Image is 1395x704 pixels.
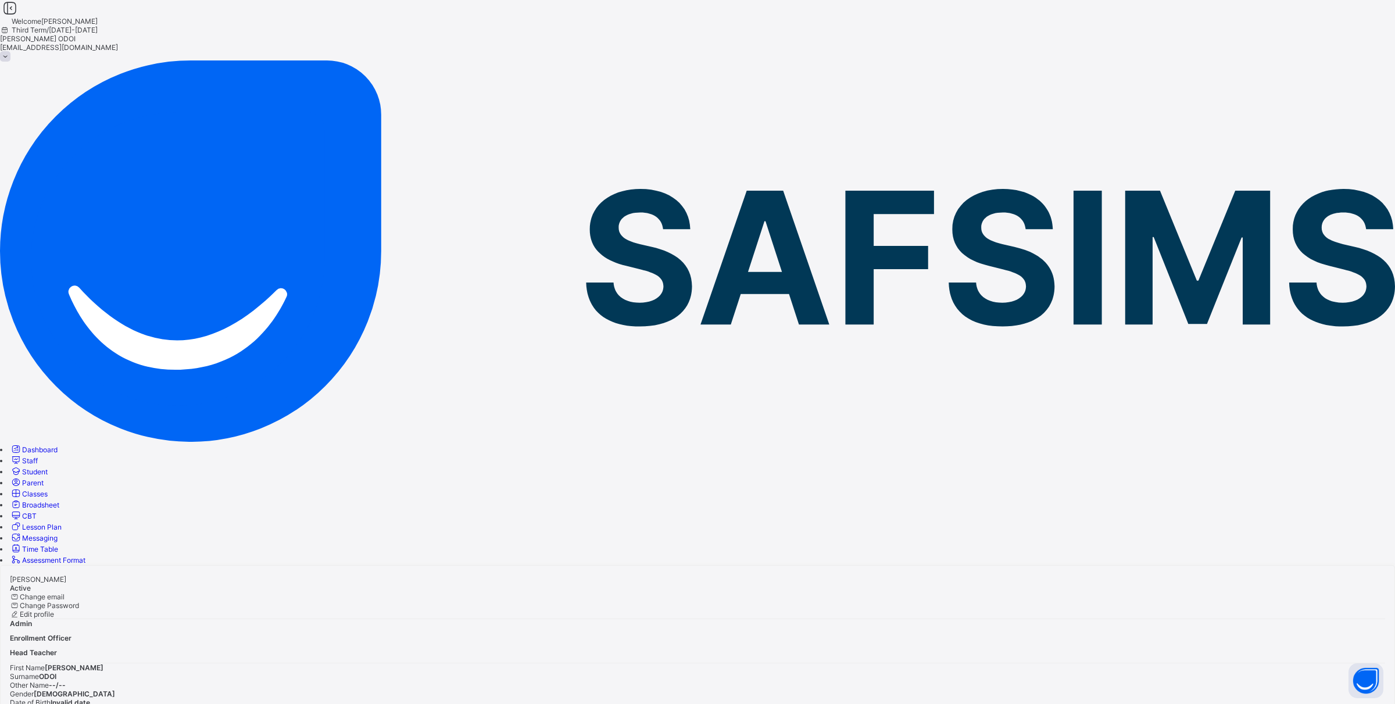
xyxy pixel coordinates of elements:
span: Edit profile [20,610,54,619]
span: Student [22,467,48,476]
span: Surname [10,672,39,681]
span: Lesson Plan [22,523,62,531]
span: Parent [22,478,44,487]
span: Change Password [20,601,79,610]
a: Parent [10,478,44,487]
span: Welcome [PERSON_NAME] [12,17,98,26]
a: Student [10,467,48,476]
span: Assessment Format [22,556,85,564]
span: Change email [20,592,65,601]
a: Messaging [10,534,58,542]
span: Staff [22,456,38,465]
span: Gender [10,689,34,698]
span: Enrollment Officer [10,634,71,642]
a: Broadsheet [10,501,59,509]
span: [PERSON_NAME] [10,575,66,584]
span: CBT [22,512,37,520]
span: Dashboard [22,445,58,454]
a: CBT [10,512,37,520]
a: Lesson Plan [10,523,62,531]
span: Admin [10,619,32,628]
span: [PERSON_NAME] [45,663,103,672]
span: Other Name [10,681,49,689]
span: First Name [10,663,45,672]
a: Assessment Format [10,556,85,564]
span: Classes [22,489,48,498]
a: Dashboard [10,445,58,454]
span: --/-- [49,681,66,689]
span: Active [10,584,31,592]
a: Time Table [10,545,58,553]
span: Head Teacher [10,648,57,657]
span: Messaging [22,534,58,542]
button: Open asap [1348,663,1383,698]
span: Time Table [22,545,58,553]
a: Staff [10,456,38,465]
span: Broadsheet [22,501,59,509]
span: [DEMOGRAPHIC_DATA] [34,689,115,698]
a: Classes [10,489,48,498]
span: ODOI [39,672,56,681]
